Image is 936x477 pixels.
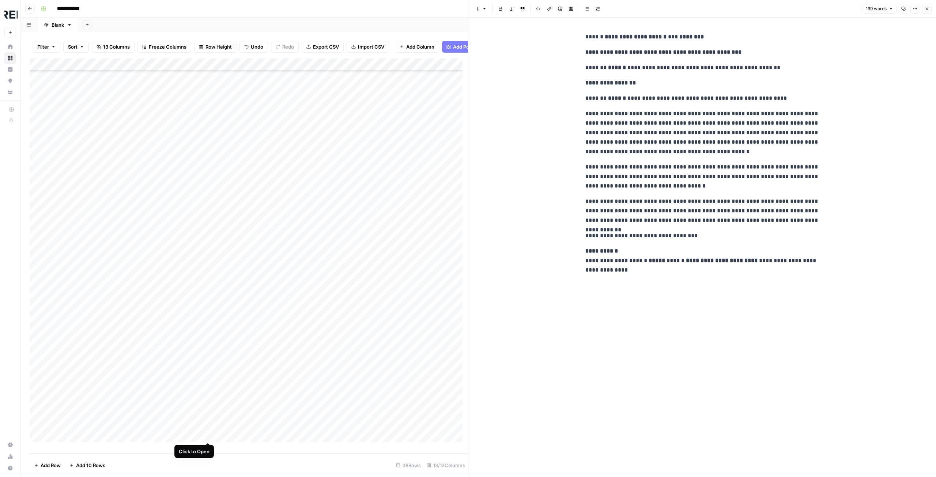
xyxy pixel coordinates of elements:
button: Row Height [194,41,237,53]
span: Export CSV [313,43,339,50]
button: 199 words [863,4,897,14]
button: Add Column [395,41,439,53]
button: Export CSV [302,41,344,53]
button: Workspace: Threepipe Reply [4,6,16,24]
div: Click to Open [179,448,210,455]
button: Sort [63,41,89,53]
a: Blank [37,18,78,32]
button: Import CSV [347,41,389,53]
button: Help + Support [4,462,16,474]
span: Freeze Columns [149,43,186,50]
button: Undo [239,41,268,53]
button: Freeze Columns [137,41,191,53]
button: Filter [33,41,60,53]
a: Insights [4,64,16,75]
span: 199 words [866,5,887,12]
img: Threepipe Reply Logo [4,8,18,22]
a: Opportunities [4,75,16,87]
div: 13/13 Columns [424,459,468,471]
span: Import CSV [358,43,384,50]
span: Sort [68,43,78,50]
span: Row Height [205,43,232,50]
span: Add Column [406,43,434,50]
button: 13 Columns [92,41,135,53]
button: Redo [271,41,299,53]
span: Add Row [41,462,61,469]
span: Add Power Agent [453,43,493,50]
button: Add Row [30,459,65,471]
button: Add 10 Rows [65,459,110,471]
span: Undo [251,43,263,50]
a: Home [4,41,16,53]
a: Browse [4,52,16,64]
a: Settings [4,439,16,451]
div: Blank [52,21,64,29]
button: Add Power Agent [442,41,497,53]
span: Filter [37,43,49,50]
div: 38 Rows [393,459,424,471]
a: Your Data [4,86,16,98]
span: Redo [282,43,294,50]
span: 13 Columns [103,43,130,50]
span: Add 10 Rows [76,462,105,469]
a: Usage [4,451,16,462]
